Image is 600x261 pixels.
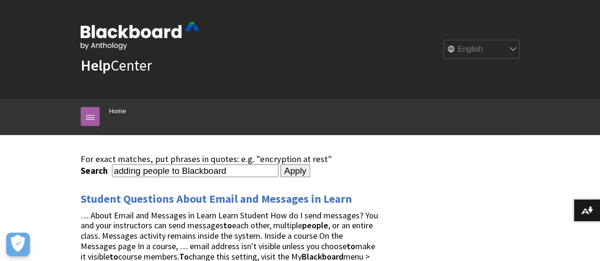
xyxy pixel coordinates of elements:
select: Site Language Selector [444,40,520,59]
a: HelpCenter [81,56,152,75]
img: Blackboard by Anthology [81,22,199,50]
strong: people [302,220,328,231]
div: For exact matches, put phrases in quotes: e.g. "encryption at rest" [81,154,379,164]
button: Open Preferences [6,233,30,256]
input: Apply [280,164,310,178]
a: Student Questions About Email and Messages in Learn [81,191,352,207]
strong: to [347,241,355,252]
strong: to [223,220,232,231]
label: Search [81,165,110,176]
a: Home [109,105,126,117]
strong: Help [81,56,111,75]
